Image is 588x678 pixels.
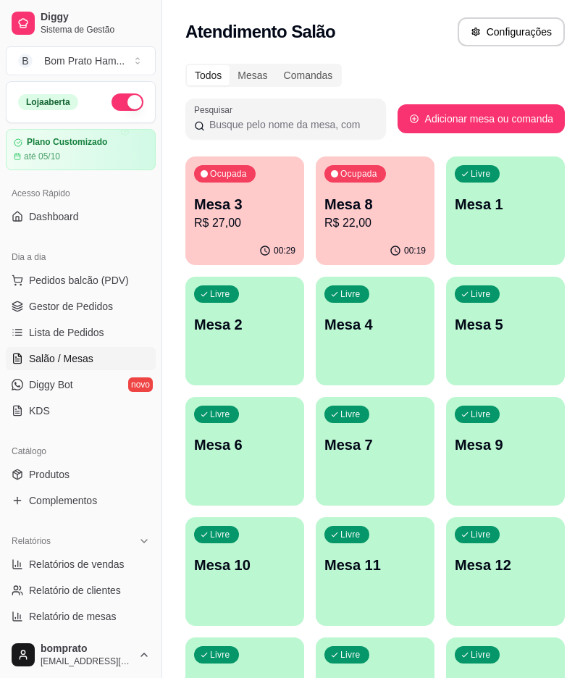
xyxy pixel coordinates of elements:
span: [EMAIL_ADDRESS][DOMAIN_NAME] [41,656,133,667]
p: Mesa 3 [194,194,295,214]
p: Livre [340,649,361,661]
p: Mesa 4 [324,314,426,335]
p: Mesa 9 [455,435,556,455]
p: Livre [471,529,491,540]
p: Ocupada [210,168,247,180]
a: Relatório de clientes [6,579,156,602]
p: Mesa 12 [455,555,556,575]
div: Todos [187,65,230,85]
button: LivreMesa 7 [316,397,434,506]
span: Dashboard [29,209,79,224]
article: Plano Customizado [27,137,107,148]
button: LivreMesa 9 [446,397,565,506]
span: Salão / Mesas [29,351,93,366]
button: LivreMesa 5 [446,277,565,385]
p: Ocupada [340,168,377,180]
p: Livre [210,649,230,661]
span: Complementos [29,493,97,508]
span: Diggy Bot [29,377,73,392]
p: R$ 22,00 [324,214,426,232]
p: Mesa 8 [324,194,426,214]
span: Lista de Pedidos [29,325,104,340]
button: LivreMesa 1 [446,156,565,265]
span: Pedidos balcão (PDV) [29,273,129,288]
span: bomprato [41,643,133,656]
a: Relatório de mesas [6,605,156,628]
button: LivreMesa 12 [446,517,565,626]
p: Livre [471,649,491,661]
span: Relatórios de vendas [29,557,125,572]
span: B [18,54,33,68]
p: Mesa 7 [324,435,426,455]
p: Mesa 6 [194,435,295,455]
a: Relatórios de vendas [6,553,156,576]
p: 00:19 [404,245,426,256]
button: LivreMesa 11 [316,517,434,626]
a: Complementos [6,489,156,512]
p: Livre [340,409,361,420]
button: OcupadaMesa 3R$ 27,0000:29 [185,156,304,265]
span: Gestor de Pedidos [29,299,113,314]
p: Livre [210,529,230,540]
h2: Atendimento Salão [185,20,335,43]
div: Acesso Rápido [6,182,156,205]
div: Dia a dia [6,246,156,269]
a: Relatório de fidelidadenovo [6,631,156,654]
span: Relatórios [12,535,51,547]
a: KDS [6,399,156,422]
a: Dashboard [6,205,156,228]
p: Mesa 10 [194,555,295,575]
div: Bom Prato Ham ... [44,54,125,68]
span: Produtos [29,467,70,482]
a: Plano Customizadoaté 05/10 [6,129,156,170]
p: 00:29 [274,245,295,256]
button: Alterar Status [112,93,143,111]
span: KDS [29,403,50,418]
p: Livre [471,288,491,300]
div: Mesas [230,65,275,85]
p: Livre [210,409,230,420]
input: Pesquisar [205,117,377,132]
div: Catálogo [6,440,156,463]
button: Adicionar mesa ou comanda [398,104,565,133]
a: Salão / Mesas [6,347,156,370]
span: Diggy [41,11,150,24]
p: R$ 27,00 [194,214,295,232]
span: Sistema de Gestão [41,24,150,35]
button: LivreMesa 2 [185,277,304,385]
a: Lista de Pedidos [6,321,156,344]
button: Select a team [6,46,156,75]
p: Livre [340,529,361,540]
a: DiggySistema de Gestão [6,6,156,41]
button: LivreMesa 4 [316,277,434,385]
a: Produtos [6,463,156,486]
article: até 05/10 [24,151,60,162]
label: Pesquisar [194,104,238,116]
button: bomprato[EMAIL_ADDRESS][DOMAIN_NAME] [6,637,156,672]
button: Configurações [458,17,565,46]
button: Pedidos balcão (PDV) [6,269,156,292]
p: Mesa 2 [194,314,295,335]
p: Mesa 11 [324,555,426,575]
span: Relatório de mesas [29,609,117,624]
p: Livre [210,288,230,300]
button: LivreMesa 6 [185,397,304,506]
span: Relatório de clientes [29,583,121,598]
div: Loja aberta [18,94,78,110]
button: OcupadaMesa 8R$ 22,0000:19 [316,156,434,265]
p: Mesa 5 [455,314,556,335]
p: Livre [471,168,491,180]
p: Mesa 1 [455,194,556,214]
p: Livre [340,288,361,300]
p: Livre [471,409,491,420]
div: Comandas [276,65,341,85]
a: Diggy Botnovo [6,373,156,396]
a: Gestor de Pedidos [6,295,156,318]
button: LivreMesa 10 [185,517,304,626]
